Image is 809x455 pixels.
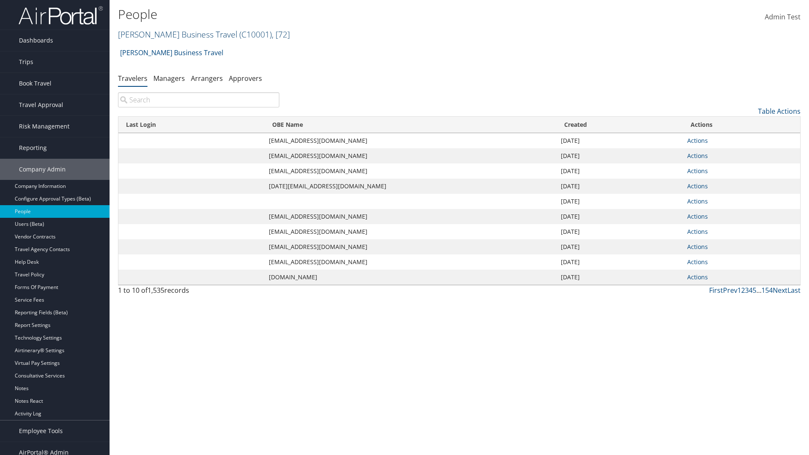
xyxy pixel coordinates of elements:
[758,107,801,116] a: Table Actions
[265,209,557,224] td: [EMAIL_ADDRESS][DOMAIN_NAME]
[118,285,279,300] div: 1 to 10 of records
[19,420,63,442] span: Employee Tools
[239,29,272,40] span: ( C10001 )
[687,197,708,205] a: Actions
[19,73,51,94] span: Book Travel
[687,273,708,281] a: Actions
[557,254,683,270] td: [DATE]
[19,51,33,72] span: Trips
[557,270,683,285] td: [DATE]
[265,239,557,254] td: [EMAIL_ADDRESS][DOMAIN_NAME]
[737,286,741,295] a: 1
[118,117,265,133] th: Last Login: activate to sort column ascending
[753,286,756,295] a: 5
[761,286,773,295] a: 154
[557,148,683,163] td: [DATE]
[557,194,683,209] td: [DATE]
[19,137,47,158] span: Reporting
[265,117,557,133] th: OBE Name: activate to sort column ascending
[765,12,801,21] span: Admin Test
[741,286,745,295] a: 2
[265,224,557,239] td: [EMAIL_ADDRESS][DOMAIN_NAME]
[687,227,708,236] a: Actions
[191,74,223,83] a: Arrangers
[265,133,557,148] td: [EMAIL_ADDRESS][DOMAIN_NAME]
[687,152,708,160] a: Actions
[557,117,683,133] th: Created: activate to sort column ascending
[118,74,147,83] a: Travelers
[272,29,290,40] span: , [ 72 ]
[557,163,683,179] td: [DATE]
[687,136,708,145] a: Actions
[687,182,708,190] a: Actions
[147,286,164,295] span: 1,535
[788,286,801,295] a: Last
[19,5,103,25] img: airportal-logo.png
[265,163,557,179] td: [EMAIL_ADDRESS][DOMAIN_NAME]
[120,44,223,61] a: [PERSON_NAME] Business Travel
[118,29,290,40] a: [PERSON_NAME] Business Travel
[687,167,708,175] a: Actions
[687,212,708,220] a: Actions
[557,133,683,148] td: [DATE]
[557,209,683,224] td: [DATE]
[19,30,53,51] span: Dashboards
[709,286,723,295] a: First
[557,179,683,194] td: [DATE]
[265,179,557,194] td: [DATE][EMAIL_ADDRESS][DOMAIN_NAME]
[265,148,557,163] td: [EMAIL_ADDRESS][DOMAIN_NAME]
[683,117,800,133] th: Actions
[19,159,66,180] span: Company Admin
[265,270,557,285] td: [DOMAIN_NAME]
[153,74,185,83] a: Managers
[749,286,753,295] a: 4
[265,254,557,270] td: [EMAIL_ADDRESS][DOMAIN_NAME]
[756,286,761,295] span: …
[765,4,801,30] a: Admin Test
[557,239,683,254] td: [DATE]
[745,286,749,295] a: 3
[118,92,279,107] input: Search
[723,286,737,295] a: Prev
[687,243,708,251] a: Actions
[19,94,63,115] span: Travel Approval
[19,116,70,137] span: Risk Management
[773,286,788,295] a: Next
[687,258,708,266] a: Actions
[118,5,573,23] h1: People
[557,224,683,239] td: [DATE]
[229,74,262,83] a: Approvers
